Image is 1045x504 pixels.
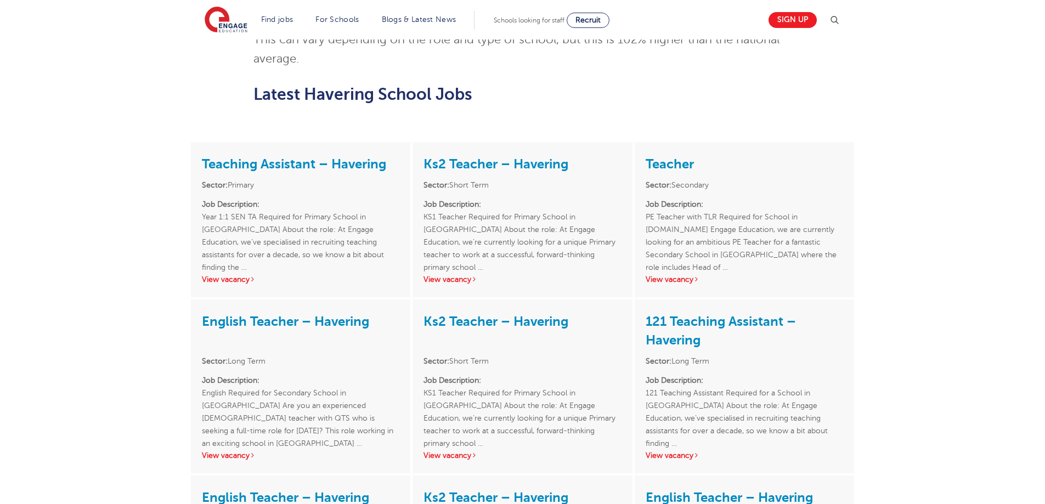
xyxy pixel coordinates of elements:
[202,179,399,191] li: Primary
[202,451,256,460] a: View vacancy
[646,275,699,284] a: View vacancy
[646,156,694,172] a: Teacher
[646,355,843,367] li: Long Term
[202,314,369,329] a: English Teacher – Havering
[202,374,399,437] p: English Required for Secondary School in [GEOGRAPHIC_DATA] Are you an experienced [DEMOGRAPHIC_DA...
[202,355,399,367] li: Long Term
[423,156,568,172] a: Ks2 Teacher – Havering
[769,12,817,28] a: Sign up
[423,200,481,208] strong: Job Description:
[423,374,621,437] p: KS1 Teacher Required for Primary School in [GEOGRAPHIC_DATA] About the role: At Engage Education,...
[423,451,477,460] a: View vacancy
[253,14,779,65] span: , the average yearly salary for a teacher in [GEOGRAPHIC_DATA] is £35,132. This can vary dependin...
[202,275,256,284] a: View vacancy
[423,376,481,384] strong: Job Description:
[315,15,359,24] a: For Schools
[575,16,601,24] span: Recruit
[202,181,228,189] strong: Sector:
[423,181,449,189] strong: Sector:
[202,376,259,384] strong: Job Description:
[646,374,843,437] p: 121 Teaching Assistant Required for a School in [GEOGRAPHIC_DATA] About the role: At Engage Educa...
[423,179,621,191] li: Short Term
[202,200,259,208] strong: Job Description:
[202,357,228,365] strong: Sector:
[382,15,456,24] a: Blogs & Latest News
[646,451,699,460] a: View vacancy
[646,179,843,191] li: Secondary
[646,181,671,189] strong: Sector:
[646,198,843,261] p: PE Teacher with TLR Required for School in [DOMAIN_NAME] Engage Education, we are currently looki...
[646,376,703,384] strong: Job Description:
[646,200,703,208] strong: Job Description:
[646,314,796,348] a: 121 Teaching Assistant – Havering
[423,198,621,261] p: KS1 Teacher Required for Primary School in [GEOGRAPHIC_DATA] About the role: At Engage Education,...
[423,275,477,284] a: View vacancy
[494,16,564,24] span: Schools looking for staff
[423,314,568,329] a: Ks2 Teacher – Havering
[646,357,671,365] strong: Sector:
[253,85,792,104] h2: Latest Havering School Jobs
[423,355,621,367] li: Short Term
[423,357,449,365] strong: Sector:
[261,15,293,24] a: Find jobs
[202,156,386,172] a: Teaching Assistant – Havering
[567,13,609,28] a: Recruit
[205,7,247,34] img: Engage Education
[202,198,399,261] p: Year 1:1 SEN TA Required for Primary School in [GEOGRAPHIC_DATA] About the role: At Engage Educat...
